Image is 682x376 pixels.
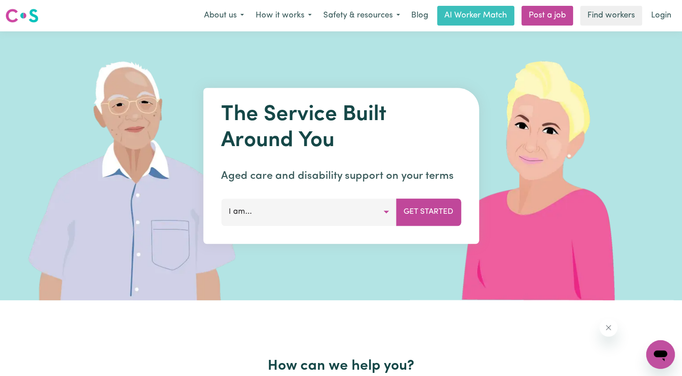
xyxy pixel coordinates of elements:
a: Post a job [521,6,573,26]
a: Blog [406,6,434,26]
button: Get Started [396,199,461,225]
button: About us [198,6,250,25]
a: Find workers [580,6,642,26]
h1: The Service Built Around You [221,102,461,154]
a: Login [646,6,677,26]
h2: How can we help you? [51,358,632,375]
a: AI Worker Match [437,6,514,26]
span: Need any help? [5,6,54,13]
iframe: Button to launch messaging window [646,340,675,369]
a: Careseekers logo [5,5,39,26]
img: Careseekers logo [5,8,39,24]
button: I am... [221,199,396,225]
p: Aged care and disability support on your terms [221,168,461,184]
button: How it works [250,6,317,25]
iframe: Close message [599,319,617,337]
button: Safety & resources [317,6,406,25]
